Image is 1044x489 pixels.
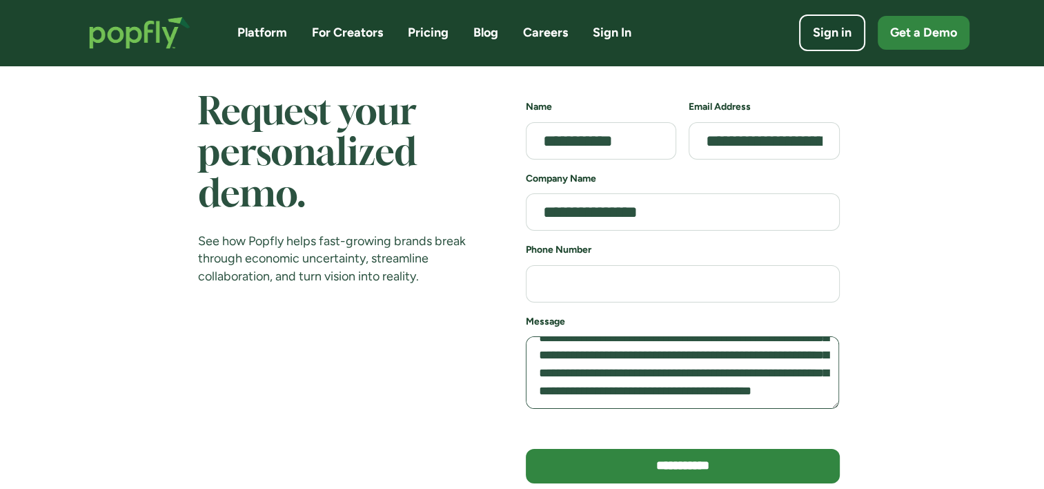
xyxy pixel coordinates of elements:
h6: Email Address [689,100,839,114]
h6: Message [526,315,839,329]
div: Get a Demo [890,24,957,41]
a: For Creators [312,24,383,41]
h6: Name [526,100,676,114]
h6: Company Name [526,172,839,186]
a: Get a Demo [878,16,969,50]
h1: Request your personalized demo. [198,93,470,216]
a: Blog [473,24,498,41]
a: Platform [237,24,287,41]
a: Sign In [593,24,631,41]
div: See how Popfly helps fast-growing brands break through economic uncertainty, streamline collabora... [198,233,470,285]
a: Pricing [408,24,449,41]
a: Careers [523,24,568,41]
div: Sign in [813,24,851,41]
a: Sign in [799,15,865,51]
a: home [75,3,204,63]
h6: Phone Number [526,243,839,257]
